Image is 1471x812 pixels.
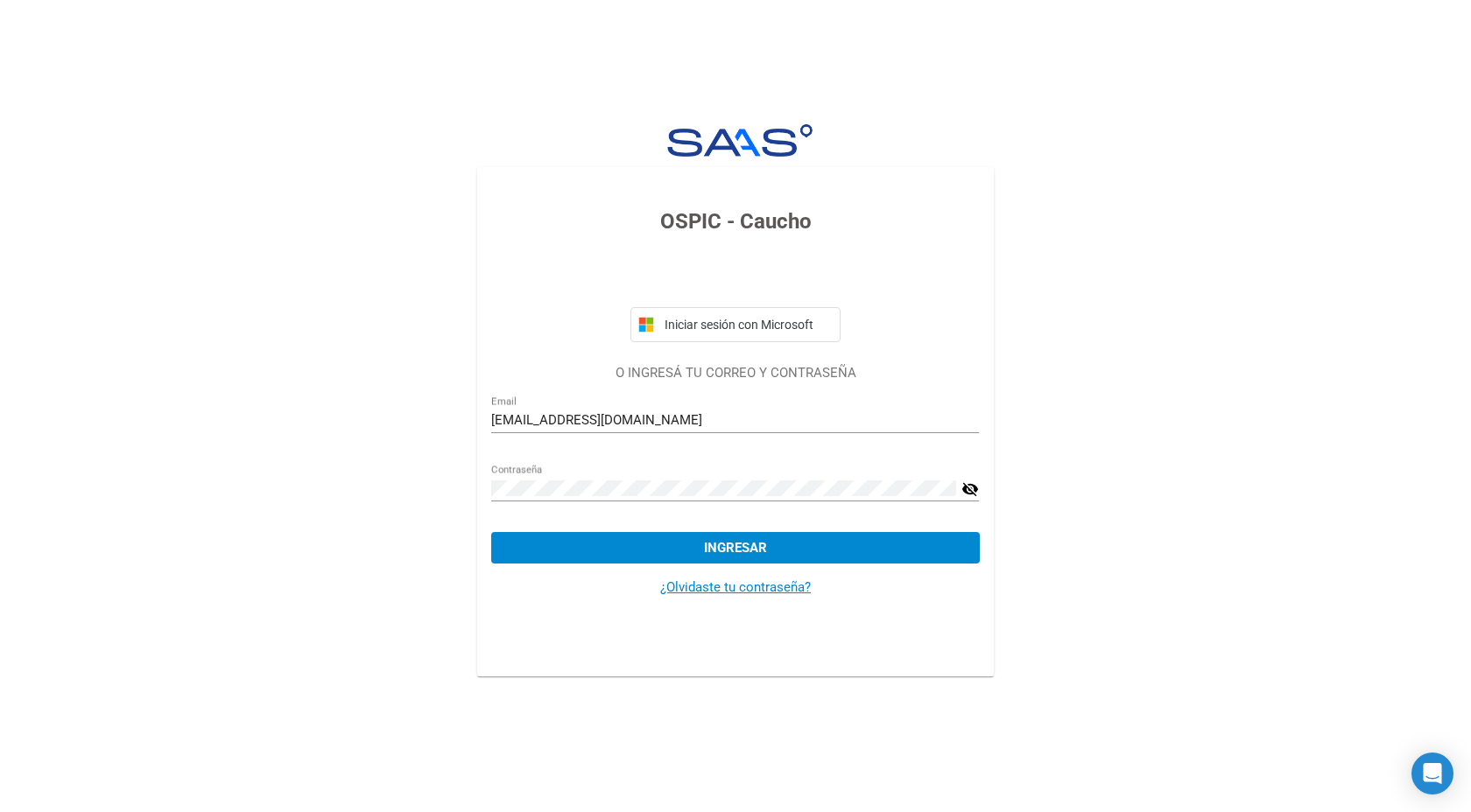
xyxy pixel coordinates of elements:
[491,206,979,237] h3: OSPIC - Caucho
[704,540,767,556] span: Ingresar
[961,479,979,500] mat-icon: visibility_off
[660,579,811,595] a: ¿Olvidaste tu contraseña?
[661,318,833,332] span: Iniciar sesión con Microsoft
[491,532,979,563] button: Ingresar
[630,307,841,342] button: Iniciar sesión con Microsoft
[491,363,979,383] p: O INGRESÁ TU CORREO Y CONTRASEÑA
[1411,752,1453,794] div: Open Intercom Messenger
[622,256,849,295] iframe: Botón Iniciar sesión con Google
